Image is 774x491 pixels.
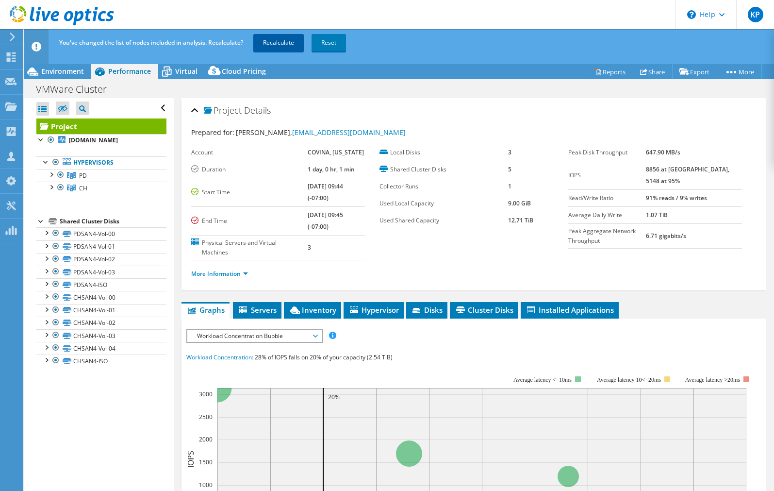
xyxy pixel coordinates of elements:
a: CHSAN4-ISO [36,355,166,367]
label: Collector Runs [379,182,508,191]
a: Export [672,64,717,79]
span: Performance [108,67,151,76]
text: 2500 [199,413,213,421]
tspan: Average latency 10<=20ms [597,376,661,383]
a: CHSAN4-Vol-04 [36,342,166,355]
span: Hypervisor [348,305,399,315]
label: Start Time [191,187,308,197]
a: CHSAN4-Vol-00 [36,291,166,304]
b: [DATE] 09:45 (-07:00) [308,211,343,231]
a: Reports [587,64,633,79]
label: Physical Servers and Virtual Machines [191,238,308,257]
div: Shared Cluster Disks [60,216,166,227]
text: 20% [328,393,340,401]
label: Average Daily Write [568,210,646,220]
text: 1000 [199,481,213,489]
span: Environment [41,67,84,76]
span: Cluster Disks [455,305,513,315]
b: 647.90 MB/s [646,148,680,156]
span: [PERSON_NAME], [236,128,406,137]
label: Used Local Capacity [379,199,508,208]
a: CHSAN4-Vol-03 [36,329,166,342]
b: COVINA, [US_STATE] [308,148,364,156]
a: CHSAN4-Vol-01 [36,304,166,317]
label: IOPS [568,170,646,180]
label: End Time [191,216,308,226]
b: 5 [508,165,511,173]
label: Local Disks [379,148,508,157]
span: Inventory [289,305,336,315]
b: 12.71 TiB [508,216,533,224]
a: PDSAN4-Vol-00 [36,227,166,240]
b: 3 [508,148,511,156]
b: 91% reads / 9% writes [646,194,707,202]
svg: \n [687,10,696,19]
span: Workload Concentration: [186,353,253,361]
a: Share [633,64,673,79]
text: 1500 [199,458,213,466]
label: Read/Write Ratio [568,193,646,203]
span: Details [244,104,271,116]
span: Virtual [175,67,198,76]
a: [EMAIL_ADDRESS][DOMAIN_NAME] [292,128,406,137]
a: PD [36,169,166,182]
a: Project [36,119,166,134]
span: KP [748,7,763,22]
text: Average latency >20ms [685,376,740,383]
b: 9.00 GiB [508,199,531,207]
a: Hypervisors [36,156,166,169]
span: You've changed the list of nodes included in analysis. Recalculate? [59,38,243,47]
b: 1.07 TiB [646,211,668,219]
a: PDSAN4-Vol-03 [36,266,166,278]
tspan: Average latency <=10ms [513,376,572,383]
h1: VMWare Cluster [32,84,122,95]
label: Account [191,148,308,157]
b: 6.71 gigabits/s [646,232,686,240]
b: 1 day, 0 hr, 1 min [308,165,355,173]
span: Graphs [186,305,225,315]
a: PDSAN4-Vol-01 [36,240,166,253]
a: PDSAN4-Vol-02 [36,253,166,266]
a: More [717,64,762,79]
label: Peak Disk Throughput [568,148,646,157]
label: Shared Cluster Disks [379,165,508,174]
span: Disks [411,305,443,315]
span: 28% of IOPS falls on 20% of your capacity (2.54 TiB) [255,353,393,361]
b: [DATE] 09:44 (-07:00) [308,182,343,202]
span: Installed Applications [526,305,614,315]
a: Reset [312,34,346,51]
b: [DOMAIN_NAME] [69,136,118,144]
span: Workload Concentration Bubble [192,330,317,342]
a: CHSAN4-Vol-02 [36,317,166,329]
text: IOPS [185,451,196,468]
b: 1 [508,182,511,190]
text: 2000 [199,435,213,443]
text: 3000 [199,390,213,398]
a: CH [36,182,166,194]
label: Used Shared Capacity [379,216,508,225]
b: 8856 at [GEOGRAPHIC_DATA], 5148 at 95% [646,165,729,185]
a: [DOMAIN_NAME] [36,134,166,147]
label: Prepared for: [191,128,234,137]
span: Project [204,106,242,116]
a: PDSAN4-ISO [36,278,166,291]
a: Recalculate [253,34,304,51]
label: Duration [191,165,308,174]
a: More Information [191,270,248,278]
span: CH [79,184,87,192]
label: Peak Aggregate Network Throughput [568,226,646,246]
span: Cloud Pricing [222,67,266,76]
span: PD [79,171,87,180]
b: 3 [308,243,311,252]
span: Servers [238,305,277,315]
